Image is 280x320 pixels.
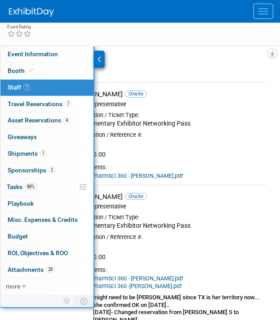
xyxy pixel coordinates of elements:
img: ExhibitDay [9,8,54,17]
a: Tasks88% [0,179,93,195]
b: might need to be [PERSON_NAME] since TX is her territory now... she confirmed OK on [DATE].. [93,294,260,308]
a: more [0,279,93,295]
td: Personalize Event Tab Strip [59,295,75,307]
a: 2025 PharmSci 360 - [PERSON_NAME].pdf [73,172,183,179]
span: 88% [25,183,37,190]
div: Event Rating [7,25,31,29]
span: ROI, Objectives & ROO [8,249,68,257]
div: Sales Representative [73,101,263,108]
span: Playbook [8,200,34,207]
div: [PERSON_NAME] [73,193,263,201]
div: Sales Representative [73,203,263,210]
a: Misc. Expenses & Credits [0,212,93,228]
a: Asset Reservations4 [0,113,93,129]
span: Travel Reservations [8,100,71,108]
a: Attachments28 [0,262,93,278]
td: Toggle Event Tabs [75,295,93,307]
span: Budget [8,233,28,240]
span: Event Information [8,50,58,58]
div: 903461 [73,242,263,250]
div: Registration / Ticket Type: [73,214,263,221]
div: [PERSON_NAME] [73,90,263,99]
span: 7 [65,100,71,107]
span: Staff [8,84,30,91]
span: more [6,283,20,290]
span: 28 [46,266,55,273]
a: Shipments1 [0,146,93,162]
span: Giveaways [8,133,37,140]
a: 2025 PharmSci 360 - [PERSON_NAME].pdf [73,275,183,282]
div: Confirmation / Reference #: [73,131,263,139]
div: Attachments: [73,164,263,171]
div: Attachments: [73,266,263,274]
div: Confirmation / Reference #: [73,234,263,241]
span: Asset Reservations [8,117,70,124]
a: Travel Reservations7 [0,96,93,113]
span: 1 [40,150,47,157]
span: Shipments [8,150,47,157]
div: Complimentary Exhibitor Networking Pass [73,120,263,128]
a: 2025 PharmSci 360 -[PERSON_NAME].pdf [73,283,182,289]
a: Budget [0,229,93,245]
a: Sponsorships2 [0,162,93,179]
a: Playbook [0,196,93,212]
span: 2 [49,167,55,173]
a: Booth [0,63,93,79]
span: Booth [8,67,35,74]
span: 4 [63,117,70,124]
div: Registration / Ticket Type: [73,112,263,119]
div: 587626 [73,139,263,147]
span: Misc. Expenses & Credits [8,216,78,223]
div: Complimentary Exhibitor Networking Pass [73,222,263,230]
span: Onsite [125,193,147,200]
i: Booth reservation complete [29,68,33,73]
span: Onsite [125,90,147,97]
a: Event Information [0,46,93,63]
a: Giveaways [0,129,93,145]
button: Menu [253,4,273,19]
span: Tasks [7,183,37,190]
span: Attachments [8,266,55,273]
a: Staff7 [0,80,93,96]
span: 7 [23,84,30,90]
span: Sponsorships [8,167,55,174]
a: ROI, Objectives & ROO [0,245,93,261]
